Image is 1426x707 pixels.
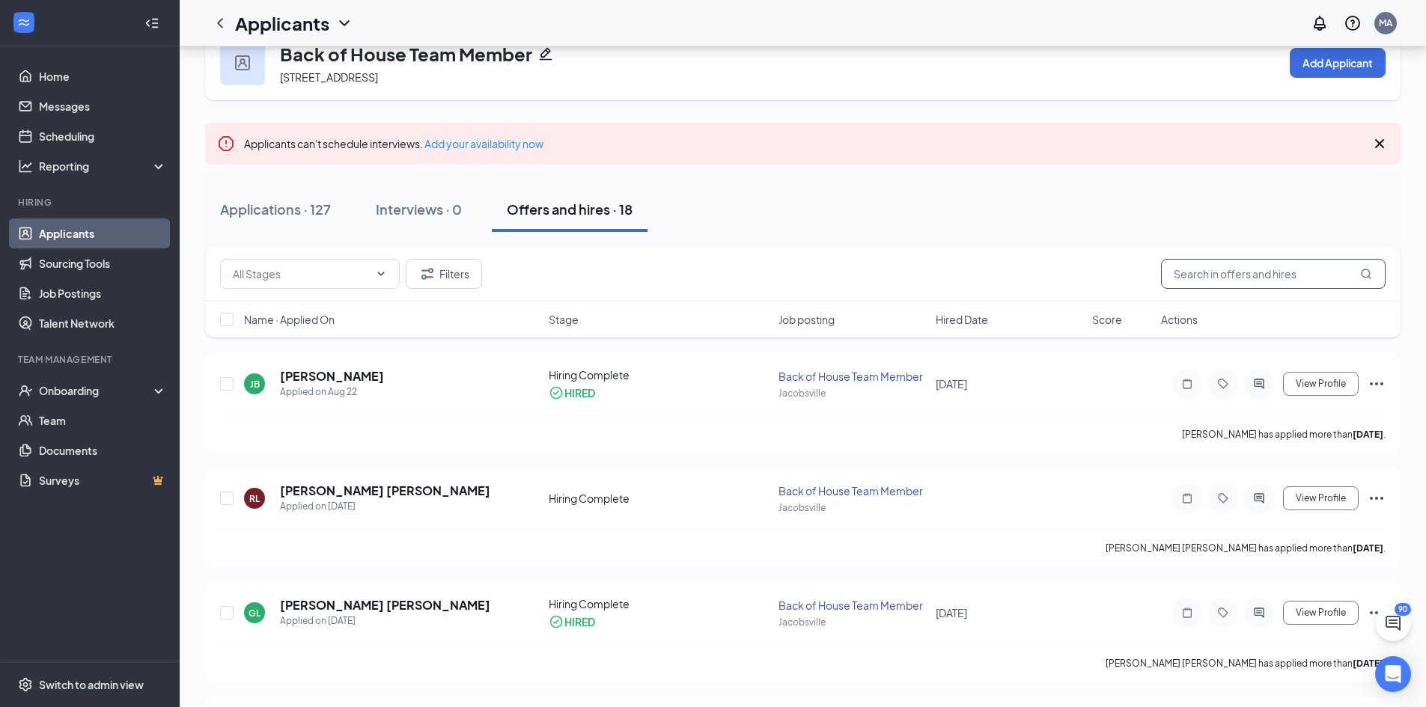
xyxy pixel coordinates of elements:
[220,200,331,218] div: Applications · 127
[39,248,167,278] a: Sourcing Tools
[778,501,926,514] div: Jacobsville
[1161,259,1386,289] input: Search in offers and hires
[406,259,482,289] button: Filter Filters
[16,15,31,30] svg: WorkstreamLogo
[1353,658,1383,669] b: [DATE]
[1395,603,1411,616] div: 90
[39,159,168,174] div: Reporting
[280,613,490,628] div: Applied on [DATE]
[1368,489,1386,507] svg: Ellipses
[18,383,33,398] svg: UserCheck
[936,312,988,327] span: Hired Date
[549,614,564,629] svg: CheckmarkCircle
[538,46,553,61] svg: Pencil
[1375,656,1411,692] div: Open Intercom Messenger
[549,312,579,327] span: Stage
[1178,607,1196,619] svg: Note
[1371,135,1389,153] svg: Cross
[1353,542,1383,554] b: [DATE]
[507,200,633,218] div: Offers and hires · 18
[549,596,770,611] div: Hiring Complete
[1283,601,1359,625] button: View Profile
[39,677,144,692] div: Switch to admin view
[39,121,167,151] a: Scheduling
[549,367,770,382] div: Hiring Complete
[1296,379,1346,389] span: View Profile
[1283,486,1359,510] button: View Profile
[1178,378,1196,390] svg: Note
[1353,429,1383,440] b: [DATE]
[1178,492,1196,504] svg: Note
[39,218,167,248] a: Applicants
[564,614,595,629] div: HIRED
[39,383,154,398] div: Onboarding
[280,70,378,84] span: [STREET_ADDRESS]
[39,61,167,91] a: Home
[39,435,167,465] a: Documents
[778,387,926,400] div: Jacobsville
[1368,375,1386,393] svg: Ellipses
[249,492,260,505] div: RL
[144,16,159,31] svg: Collapse
[18,159,33,174] svg: Analysis
[217,135,235,153] svg: Error
[39,405,167,435] a: Team
[1214,378,1232,390] svg: Tag
[280,597,490,613] h5: [PERSON_NAME] [PERSON_NAME]
[280,499,490,514] div: Applied on [DATE]
[244,312,335,327] span: Name · Applied On
[778,616,926,628] div: Jacobsville
[1296,493,1346,504] span: View Profile
[1161,312,1198,327] span: Actions
[1375,605,1411,641] button: ChatActive
[936,377,967,391] span: [DATE]
[1250,492,1268,504] svg: ActiveChat
[424,137,543,150] a: Add your availability now
[1311,14,1329,32] svg: Notifications
[778,598,926,613] div: Back of House Team Member
[335,14,353,32] svg: ChevronDown
[1214,492,1232,504] svg: Tag
[418,265,436,283] svg: Filter
[778,312,835,327] span: Job posting
[18,677,33,692] svg: Settings
[233,266,369,282] input: All Stages
[1182,428,1386,441] p: [PERSON_NAME] has applied more than .
[778,369,926,384] div: Back of House Team Member
[564,385,595,400] div: HIRED
[39,308,167,338] a: Talent Network
[244,137,543,150] span: Applicants can't schedule interviews.
[1360,268,1372,280] svg: MagnifyingGlass
[18,196,164,209] div: Hiring
[1250,607,1268,619] svg: ActiveChat
[1296,607,1346,618] span: View Profile
[778,483,926,498] div: Back of House Team Member
[375,268,387,280] svg: ChevronDown
[280,483,490,499] h5: [PERSON_NAME] [PERSON_NAME]
[1092,312,1122,327] span: Score
[1250,378,1268,390] svg: ActiveChat
[39,465,167,495] a: SurveysCrown
[1214,607,1232,619] svg: Tag
[376,200,462,218] div: Interviews · 0
[39,91,167,121] a: Messages
[936,606,967,619] span: [DATE]
[549,491,770,506] div: Hiring Complete
[280,385,384,400] div: Applied on Aug 22
[250,378,260,391] div: JB
[1106,542,1386,554] p: [PERSON_NAME] [PERSON_NAME] has applied more than .
[1106,657,1386,670] p: [PERSON_NAME] [PERSON_NAME] has applied more than .
[549,385,564,400] svg: CheckmarkCircle
[280,41,532,67] h3: Back of House Team Member
[249,607,260,619] div: GL
[280,368,384,385] h5: [PERSON_NAME]
[235,10,329,36] h1: Applicants
[211,14,229,32] svg: ChevronLeft
[235,55,250,70] img: user icon
[1290,48,1386,78] button: Add Applicant
[1379,16,1392,29] div: MA
[1384,614,1402,632] svg: ChatActive
[18,353,164,366] div: Team Management
[1344,14,1362,32] svg: QuestionInfo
